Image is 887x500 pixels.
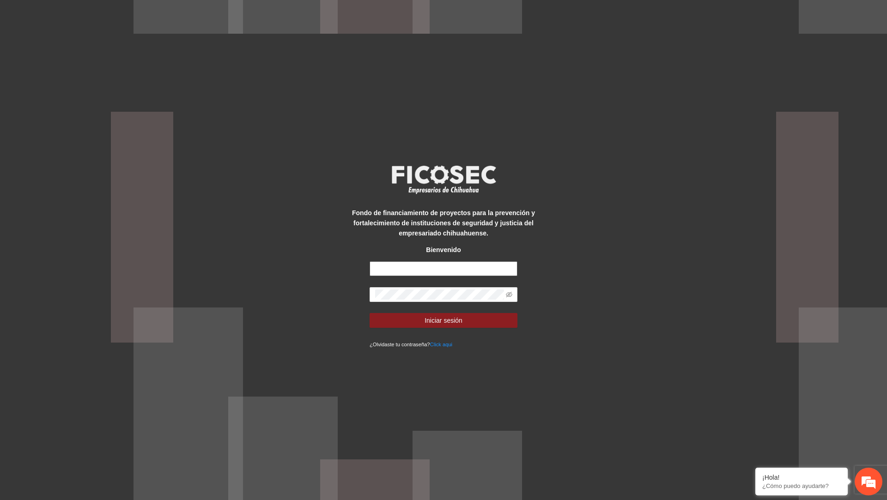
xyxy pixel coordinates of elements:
button: Iniciar sesión [370,313,517,328]
img: logo [386,163,501,197]
strong: Bienvenido [426,246,461,253]
p: ¿Cómo puedo ayudarte? [762,482,841,489]
strong: Fondo de financiamiento de proyectos para la prevención y fortalecimiento de instituciones de seg... [352,209,535,237]
span: Iniciar sesión [425,315,462,325]
small: ¿Olvidaste tu contraseña? [370,342,452,347]
div: ¡Hola! [762,474,841,481]
a: Click aqui [430,342,453,347]
span: eye-invisible [506,291,512,298]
